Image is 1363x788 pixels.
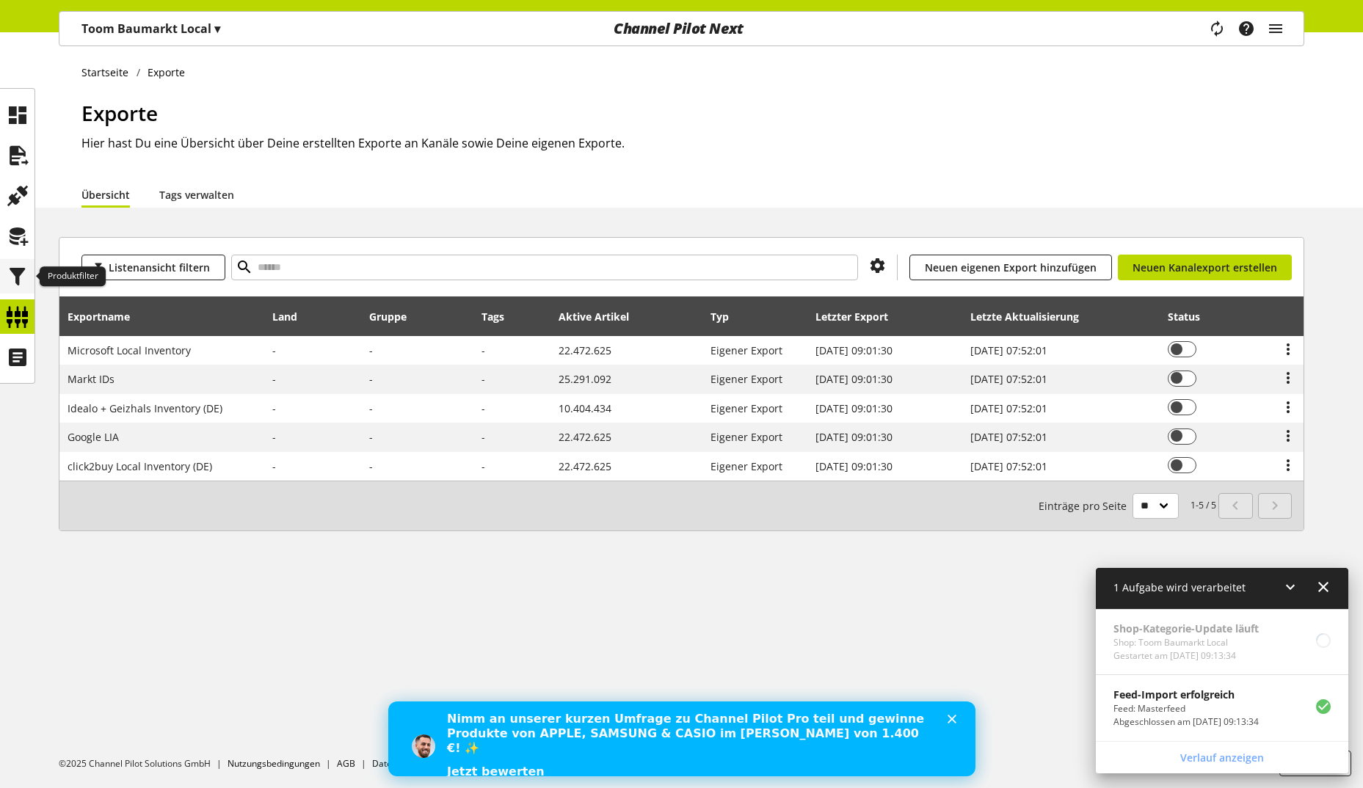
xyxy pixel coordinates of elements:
[1118,255,1292,280] a: Neuen Kanalexport erstellen
[559,401,611,415] span: 10.404.434
[815,309,903,324] div: Letzter Export
[59,757,228,770] li: ©2025 Channel Pilot Solutions GmbH
[481,430,485,444] span: -
[1096,675,1348,740] a: Feed-Import erfolgreichFeed: MasterfeedAbgeschlossen am [DATE] 09:13:34
[815,343,893,357] span: [DATE] 09:01:30
[369,309,421,324] div: Gruppe
[272,459,276,473] span: -
[1113,687,1259,702] p: Feed-Import erfolgreich
[559,309,644,324] div: Aktive Artikel
[159,187,234,203] a: Tags verwalten
[1099,745,1345,770] a: Verlauf anzeigen
[970,459,1047,473] span: [DATE] 07:52:01
[481,372,485,386] span: -
[228,757,320,770] a: Nutzungsbedingungen
[40,266,106,287] div: Produktfilter
[81,255,225,280] button: Listenansicht filtern
[272,343,276,357] span: -
[815,401,893,415] span: [DATE] 09:01:30
[81,65,137,80] a: Startseite
[481,401,485,415] span: -
[559,372,611,386] span: 25.291.092
[81,20,220,37] p: Toom Baumarkt Local
[272,430,276,444] span: -
[81,134,1304,152] h2: Hier hast Du eine Übersicht über Deine erstellten Exporte an Kanäle sowie Deine eigenen Exporte.
[388,701,975,776] iframe: Intercom live chat Banner
[68,343,191,357] span: Microsoft Local Inventory
[925,260,1097,275] span: Neuen eigenen Export hinzufügen
[214,21,220,37] span: ▾
[1113,715,1259,729] p: Abgeschlossen am Oct 02, 2025, 09:13:34
[710,430,782,444] span: Eigener Export
[710,372,782,386] span: Eigener Export
[710,309,744,324] div: Typ
[481,459,485,473] span: -
[337,757,355,770] a: AGB
[909,255,1112,280] a: Neuen eigenen Export hinzufügen
[815,430,893,444] span: [DATE] 09:01:30
[81,99,158,127] span: Exporte
[481,309,504,324] div: Tags
[272,401,276,415] span: -
[970,309,1094,324] div: Letzte Aktualisierung
[68,401,222,415] span: Idealo + Geizhals Inventory (DE)
[68,430,119,444] span: Google LIA
[710,459,782,473] span: Eigener Export
[68,309,145,324] div: Exportname
[1039,498,1133,514] span: Einträge pro Seite
[1113,702,1259,715] p: Feed: Masterfeed
[109,260,210,275] span: Listenansicht filtern
[68,372,115,386] span: Markt IDs
[559,459,611,473] span: 22.472.625
[815,372,893,386] span: [DATE] 09:01:30
[559,13,574,22] div: Schließen
[710,401,782,415] span: Eigener Export
[970,430,1047,444] span: [DATE] 07:52:01
[710,343,782,357] span: Eigener Export
[59,63,156,79] a: Jetzt bewerten
[1180,750,1264,765] span: Verlauf anzeigen
[1113,580,1246,594] span: 1 Aufgabe wird verarbeitet
[1133,260,1277,275] span: Neuen Kanalexport erstellen
[970,343,1047,357] span: [DATE] 07:52:01
[970,372,1047,386] span: [DATE] 07:52:01
[372,757,424,770] a: Datenschutz
[1039,493,1216,519] small: 1-5 / 5
[559,343,611,357] span: 22.472.625
[272,309,312,324] div: Land
[815,459,893,473] span: [DATE] 09:01:30
[1168,309,1215,324] div: Status
[81,187,130,203] a: Übersicht
[559,430,611,444] span: 22.472.625
[970,401,1047,415] span: [DATE] 07:52:01
[272,372,276,386] span: -
[68,459,212,473] span: click2buy Local Inventory (DE)
[59,11,1304,46] nav: main navigation
[481,343,485,357] span: -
